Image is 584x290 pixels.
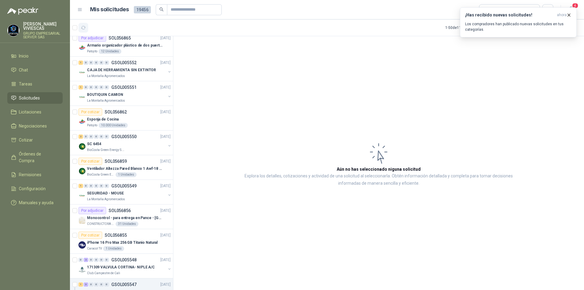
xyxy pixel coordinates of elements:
[99,258,104,262] div: 0
[160,183,171,189] p: [DATE]
[109,36,131,40] p: SOL056865
[87,98,125,103] p: La Montaña Agromercados
[99,61,104,65] div: 0
[566,4,577,15] button: 4
[111,135,137,139] p: GSOL005550
[111,61,137,65] p: GSOL005552
[78,241,86,249] img: Company Logo
[7,120,63,132] a: Negociaciones
[19,151,57,164] span: Órdenes de Compra
[160,208,171,214] p: [DATE]
[89,282,93,287] div: 0
[87,271,120,276] p: Club Campestre de Cali
[19,123,47,129] span: Negociaciones
[160,134,171,140] p: [DATE]
[87,190,124,196] p: SEGURIDAD - MOUSE
[234,173,523,187] p: Explora los detalles, cotizaciones y actividad de una solicitud al seleccionarla. Obtén informaci...
[78,84,172,103] a: 1 0 0 0 0 0 GSOL005551[DATE] Company LogoBOUTIQUIN CAMIONLa Montaña Agromercados
[89,135,93,139] div: 0
[7,148,63,166] a: Órdenes de Compra
[78,256,172,276] a: 0 2 0 0 0 0 GSOL005548[DATE] Company Logo171309 VALVULA CORTINA- NIPLE A/CClub Campestre de Cali
[111,85,137,89] p: GSOL005551
[78,184,83,188] div: 1
[70,106,173,131] a: Por cotizarSOL056862[DATE] Company LogoEsponja de CocinaPatojito10.000 Unidades
[19,95,40,101] span: Solicitudes
[23,22,63,30] p: [PERSON_NAME] VIVIESCAS
[78,232,102,239] div: Por cotizar
[7,197,63,208] a: Manuales y ayuda
[87,148,125,152] p: BioCosta Green Energy S.A.S
[7,50,63,62] a: Inicio
[90,5,129,14] h1: Mis solicitudes
[94,282,99,287] div: 0
[78,59,172,79] a: 1 0 0 0 0 0 GSOL005552[DATE] Company LogoCAJA DE HERRAMIENTA SIN EXTINTORLa Montaña Agromercados
[78,207,106,214] div: Por adjudicar
[94,61,99,65] div: 0
[87,172,114,177] p: BioCosta Green Energy S.A.S
[84,258,88,262] div: 2
[84,135,88,139] div: 0
[78,158,102,165] div: Por cotizar
[160,35,171,41] p: [DATE]
[7,169,63,180] a: Remisiones
[78,182,172,202] a: 1 0 0 0 0 0 GSOL005549[DATE] Company LogoSEGURIDAD - MOUSELa Montaña Agromercados
[78,108,102,116] div: Por cotizar
[89,85,93,89] div: 0
[87,141,101,147] p: SC 6454
[87,43,163,48] p: Armario organizador plástico de dos puertas de acuerdo a la imagen adjunta
[160,85,171,90] p: [DATE]
[23,32,63,39] p: GRUPO EMPRESARIAL SERVER SAS
[78,135,83,139] div: 2
[19,185,46,192] span: Configuración
[78,133,172,152] a: 2 0 0 0 0 0 GSOL005550[DATE] Company LogoSC 6454BioCosta Green Energy S.A.S
[7,183,63,194] a: Configuración
[87,92,123,98] p: BOUTIQUIN CAMION
[89,258,93,262] div: 0
[78,44,86,51] img: Company Logo
[78,192,86,199] img: Company Logo
[134,6,151,13] span: 19456
[78,118,86,125] img: Company Logo
[19,53,29,59] span: Inicio
[160,109,171,115] p: [DATE]
[111,258,137,262] p: GSOL005548
[160,232,171,238] p: [DATE]
[337,166,421,173] h3: Aún no has seleccionado niguna solicitud
[460,7,577,37] button: ¡Has recibido nuevas solicitudes!ahora Los compradores han publicado nuevas solicitudes en tus ca...
[105,233,127,237] p: SOL056855
[104,135,109,139] div: 0
[84,184,88,188] div: 0
[78,217,86,224] img: Company Logo
[7,64,63,76] a: Chat
[94,184,99,188] div: 0
[99,85,104,89] div: 0
[104,258,109,262] div: 0
[78,85,83,89] div: 1
[111,282,137,287] p: GSOL005547
[78,93,86,101] img: Company Logo
[160,60,171,66] p: [DATE]
[572,3,579,9] span: 4
[78,61,83,65] div: 1
[104,61,109,65] div: 0
[87,166,163,172] p: Ventilador Altezza Pared Blanco 1 Awf-18 Pro Balinera
[70,155,173,180] a: Por cotizarSOL056859[DATE] Company LogoVentilador Altezza Pared Blanco 1 Awf-18 Pro BalineraBioCo...
[84,282,88,287] div: 3
[99,135,104,139] div: 0
[19,137,33,143] span: Cotizar
[78,167,86,175] img: Company Logo
[105,159,127,163] p: SOL056859
[99,123,128,128] div: 10.000 Unidades
[19,171,41,178] span: Remisiones
[70,204,173,229] a: Por adjudicarSOL056856[DATE] Company LogoMonocontrol - para entrega en Pance - [GEOGRAPHIC_DATA]C...
[160,282,171,288] p: [DATE]
[94,135,99,139] div: 0
[109,208,131,213] p: SOL056856
[87,222,114,226] p: CONSTRUCTORA GRUPO FIP
[78,266,86,273] img: Company Logo
[116,172,137,177] div: 1 Unidades
[103,246,124,251] div: 1 Unidades
[87,264,155,270] p: 171309 VALVULA CORTINA- NIPLE A/C
[160,257,171,263] p: [DATE]
[19,67,28,73] span: Chat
